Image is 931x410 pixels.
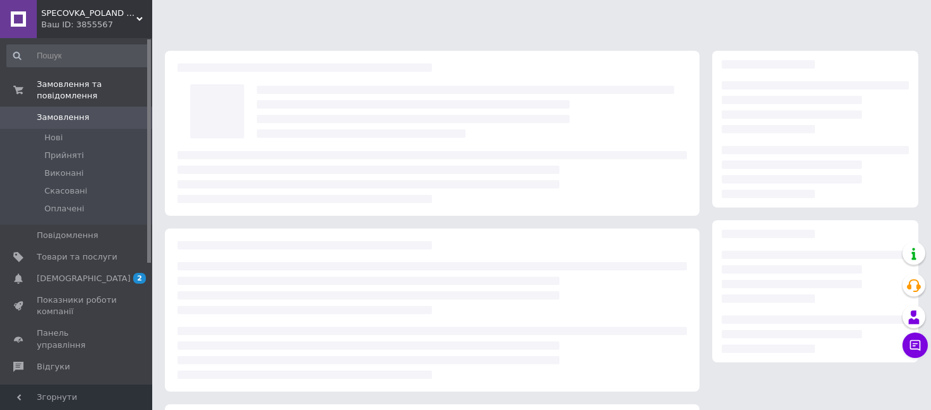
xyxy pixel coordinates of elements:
span: Повідомлення [37,230,98,241]
span: SPECOVKA_POLAND Великий вибір спецодягу, спецвзуття ОПТ та Роздріб [41,8,136,19]
div: Ваш ID: 3855567 [41,19,152,30]
span: [DEMOGRAPHIC_DATA] [37,273,131,284]
span: Товари та послуги [37,251,117,263]
span: Відгуки [37,361,70,373]
span: Виконані [44,168,84,179]
span: Прийняті [44,150,84,161]
span: Нові [44,132,63,143]
span: Покупці [37,383,71,394]
span: Замовлення та повідомлення [37,79,152,102]
span: Показники роботи компанії [37,294,117,317]
span: Панель управління [37,327,117,350]
input: Пошук [6,44,150,67]
span: Скасовані [44,185,88,197]
span: Оплачені [44,203,84,215]
button: Чат з покупцем [902,333,928,358]
span: 2 [133,273,146,284]
span: Замовлення [37,112,89,123]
